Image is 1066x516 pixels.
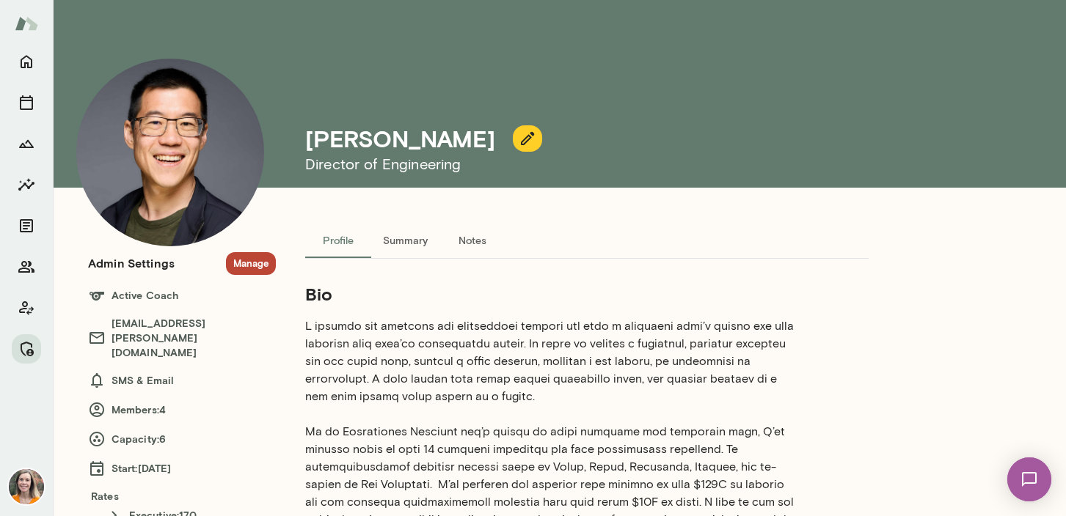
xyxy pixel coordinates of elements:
button: Manage [226,252,276,275]
button: Summary [371,223,439,258]
h6: Active Coach [88,287,276,304]
h6: SMS & Email [88,372,276,389]
button: Manage [12,334,41,364]
h6: Start: [DATE] [88,460,276,477]
button: Insights [12,170,41,199]
h6: Admin Settings [88,254,175,272]
img: Carrie Kelly [9,469,44,504]
button: Home [12,47,41,76]
img: Ryan Tang [76,59,264,246]
button: Client app [12,293,41,322]
button: Notes [439,223,505,258]
img: Mento [15,10,38,37]
button: Documents [12,211,41,240]
button: Members [12,252,41,281]
button: Growth Plan [12,129,41,158]
h4: [PERSON_NAME] [305,125,495,152]
h6: Rates [88,489,276,504]
h6: Members: 4 [88,401,276,419]
h6: Capacity: 6 [88,430,276,448]
h6: [EMAIL_ADDRESS][PERSON_NAME][DOMAIN_NAME] [88,316,276,360]
button: Sessions [12,88,41,117]
h5: Bio [305,282,798,306]
h6: Director of Engineering [305,152,939,176]
button: Profile [305,223,371,258]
